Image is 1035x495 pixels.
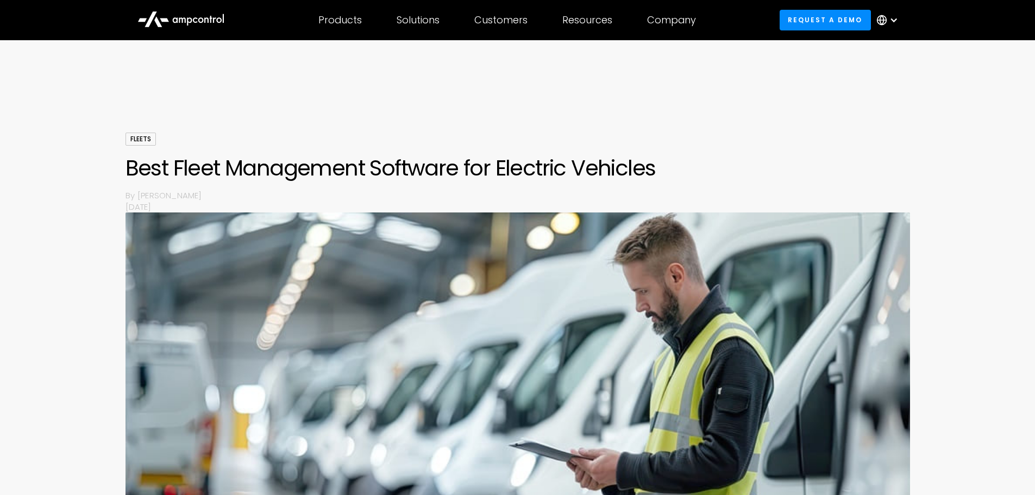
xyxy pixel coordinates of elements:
div: Customers [474,14,528,26]
div: Solutions [397,14,440,26]
h1: Best Fleet Management Software for Electric Vehicles [126,155,910,181]
p: [DATE] [126,201,910,212]
p: [PERSON_NAME] [137,190,910,201]
a: Request a demo [780,10,871,30]
div: Products [318,14,362,26]
div: Resources [562,14,612,26]
div: Company [647,14,696,26]
p: By [126,190,137,201]
div: Fleets [126,133,156,146]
